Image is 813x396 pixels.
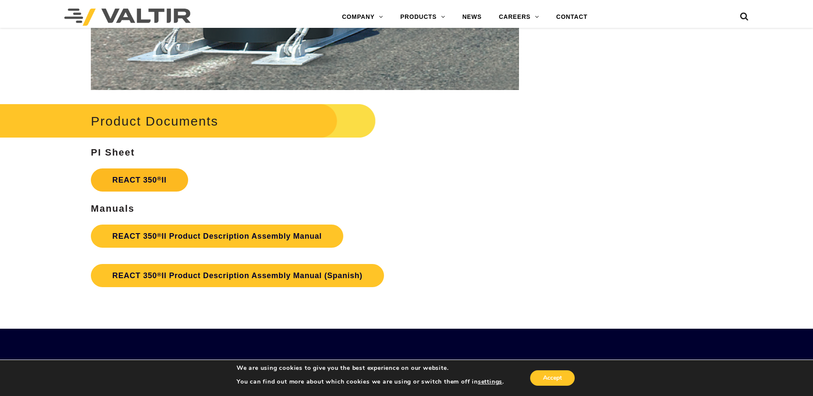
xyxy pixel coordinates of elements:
[237,364,504,372] p: We are using cookies to give you the best experience on our website.
[237,378,504,386] p: You can find out more about which cookies we are using or switch them off in .
[157,175,162,182] sup: ®
[548,9,596,26] a: CONTACT
[392,9,454,26] a: PRODUCTS
[91,264,384,287] a: REACT 350®II Product Description Assembly Manual (Spanish)
[333,9,392,26] a: COMPANY
[478,378,502,386] button: settings
[91,168,188,192] a: REACT 350®II
[157,271,162,278] sup: ®
[91,203,135,214] strong: Manuals
[91,147,135,158] strong: PI Sheet
[530,370,575,386] button: Accept
[490,9,548,26] a: CAREERS
[91,225,343,248] a: REACT 350®II Product Description Assembly Manual
[454,9,490,26] a: NEWS
[157,232,162,238] sup: ®
[64,9,191,26] img: Valtir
